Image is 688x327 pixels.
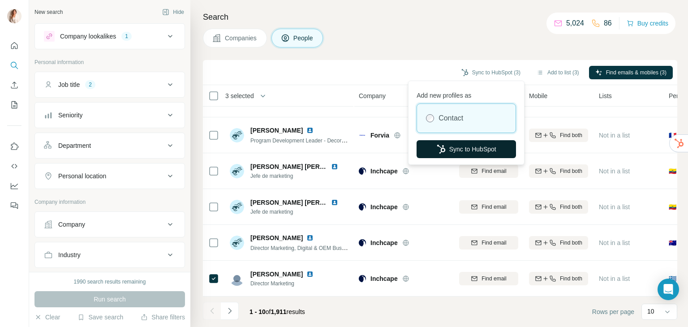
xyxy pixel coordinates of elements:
div: Department [58,141,91,150]
span: Not in a list [599,239,630,246]
p: Company information [34,198,185,206]
div: Seniority [58,111,82,120]
span: Rows per page [592,307,634,316]
img: Avatar [230,271,244,286]
button: Find both [529,200,588,214]
button: Personal location [35,165,185,187]
span: Find both [560,239,582,247]
div: 1990 search results remaining [74,278,146,286]
div: Company [58,220,85,229]
span: Find both [560,131,582,139]
img: Avatar [230,236,244,250]
span: Jefe de marketing [250,208,349,216]
div: Industry [58,250,81,259]
span: 3 selected [225,91,254,100]
span: Company [359,91,386,100]
button: Find both [529,129,588,142]
button: Feedback [7,198,21,214]
button: Department [35,135,185,156]
button: Clear [34,313,60,322]
span: Jefe de marketing [250,172,349,180]
button: Sync to HubSpot [417,140,516,158]
button: Industry [35,244,185,266]
span: Program Development Leader - Decoration - Customer Engineering Stellantis [250,137,435,144]
button: Navigate to next page [221,302,239,320]
img: LinkedIn logo [331,163,338,170]
img: LinkedIn logo [306,127,314,134]
span: Lists [599,91,612,100]
button: Buy credits [627,17,668,30]
label: Contact [439,113,463,124]
div: Job title [58,80,80,89]
p: 10 [647,307,654,316]
span: results [249,308,305,315]
button: Seniority [35,104,185,126]
button: Find email [459,236,518,250]
span: Not in a list [599,168,630,175]
span: Find email [482,203,506,211]
img: LinkedIn logo [331,199,338,206]
div: New search [34,8,63,16]
span: 1 - 10 [249,308,266,315]
h4: Search [203,11,677,23]
img: Logo of Inchcape [359,275,366,282]
div: Personal location [58,172,106,181]
span: Global Sales Director - Customer Business Unit STELLANTIS [250,101,397,108]
button: Search [7,57,21,73]
button: Share filters [141,313,185,322]
p: Add new profiles as [417,87,516,100]
span: Inchcape [370,167,398,176]
button: Dashboard [7,178,21,194]
span: [PERSON_NAME] [250,233,303,242]
span: Find email [482,239,506,247]
button: My lists [7,97,21,113]
span: 🇪🇨 [669,202,676,211]
p: 5,024 [566,18,584,29]
button: Sync to HubSpot (3) [455,66,527,79]
span: [PERSON_NAME] [250,126,303,135]
img: Avatar [230,164,244,178]
span: Find both [560,275,582,283]
img: LinkedIn logo [306,234,314,241]
span: 🇬🇷 [669,274,676,283]
button: Quick start [7,38,21,54]
img: Avatar [230,128,244,142]
div: Company lookalikes [60,32,116,41]
button: Enrich CSV [7,77,21,93]
span: Companies [225,34,258,43]
span: 🇫🇷 [669,131,676,140]
span: Forvia [370,131,389,140]
button: Find both [529,272,588,285]
span: Find both [560,167,582,175]
button: Find email [459,200,518,214]
span: 1,911 [271,308,287,315]
button: Use Surfe on LinkedIn [7,138,21,155]
img: Logo of Forvia [359,132,366,139]
span: [PERSON_NAME] [250,270,303,279]
img: Logo of Inchcape [359,239,366,246]
button: Find email [459,164,518,178]
span: Find both [560,203,582,211]
span: Find email [482,167,506,175]
span: Not in a list [599,132,630,139]
div: 2 [85,81,95,89]
span: Inchcape [370,274,398,283]
div: Open Intercom Messenger [658,279,679,300]
span: of [266,308,271,315]
button: Company [35,214,185,235]
button: Find emails & mobiles (3) [589,66,673,79]
p: Personal information [34,58,185,66]
span: Find emails & mobiles (3) [606,69,666,77]
span: Find email [482,275,506,283]
span: Not in a list [599,275,630,282]
span: Mobile [529,91,547,100]
span: 🇦🇺 [669,238,676,247]
img: Logo of Inchcape [359,168,366,175]
button: Hide [156,5,190,19]
button: Find both [529,164,588,178]
span: Director Marketing, Digital & OEM Business Development [GEOGRAPHIC_DATA] & [GEOGRAPHIC_DATA] [250,244,507,251]
button: Job title2 [35,74,185,95]
span: [PERSON_NAME] [PERSON_NAME] [250,199,357,206]
span: Director Marketing [250,280,324,288]
button: Company lookalikes1 [35,26,185,47]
